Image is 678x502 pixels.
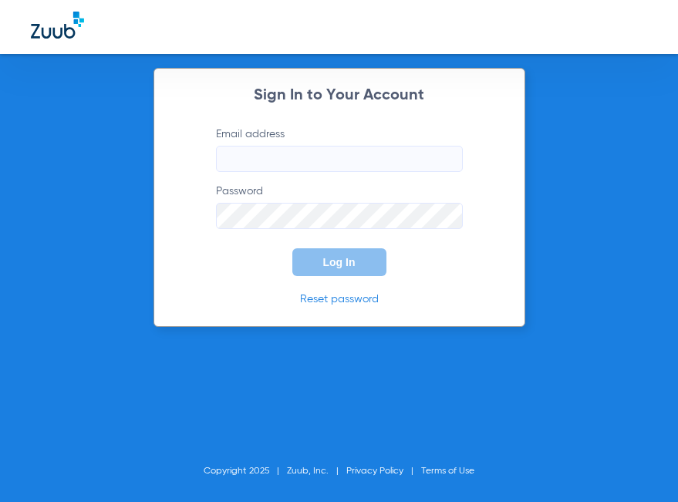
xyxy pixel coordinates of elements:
[292,248,386,276] button: Log In
[216,184,463,229] label: Password
[421,467,474,476] a: Terms of Use
[300,294,379,305] a: Reset password
[216,126,463,172] label: Email address
[31,12,84,39] img: Zuub Logo
[346,467,403,476] a: Privacy Policy
[323,256,356,268] span: Log In
[193,88,486,103] h2: Sign In to Your Account
[216,146,463,172] input: Email address
[204,463,287,479] li: Copyright 2025
[287,463,346,479] li: Zuub, Inc.
[216,203,463,229] input: Password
